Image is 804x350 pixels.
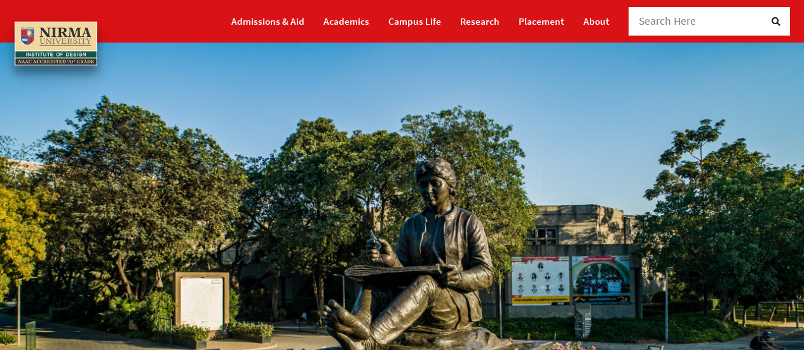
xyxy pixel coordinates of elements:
[324,10,369,32] a: Academics
[388,10,441,32] a: Campus Life
[583,10,610,32] a: About
[519,10,564,32] a: Placement
[15,22,97,65] img: main_logo
[639,14,697,28] span: Search Here
[231,10,304,32] a: Admissions & Aid
[460,10,500,32] a: Research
